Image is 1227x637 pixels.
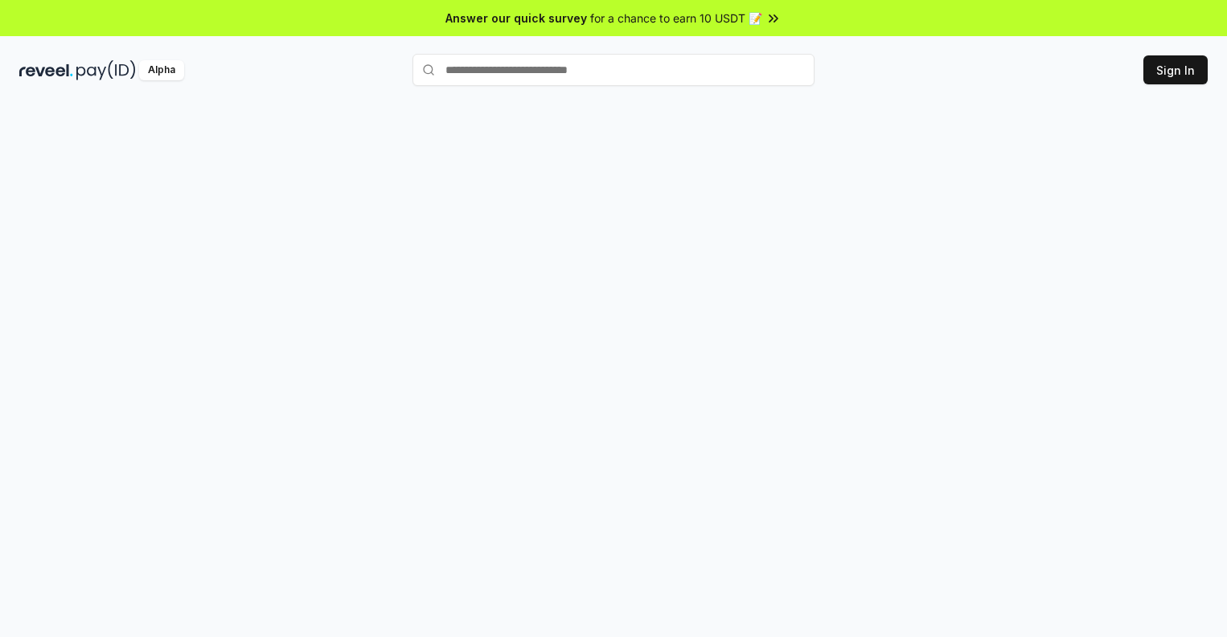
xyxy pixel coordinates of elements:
[76,60,136,80] img: pay_id
[590,10,762,27] span: for a chance to earn 10 USDT 📝
[139,60,184,80] div: Alpha
[445,10,587,27] span: Answer our quick survey
[19,60,73,80] img: reveel_dark
[1143,55,1208,84] button: Sign In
